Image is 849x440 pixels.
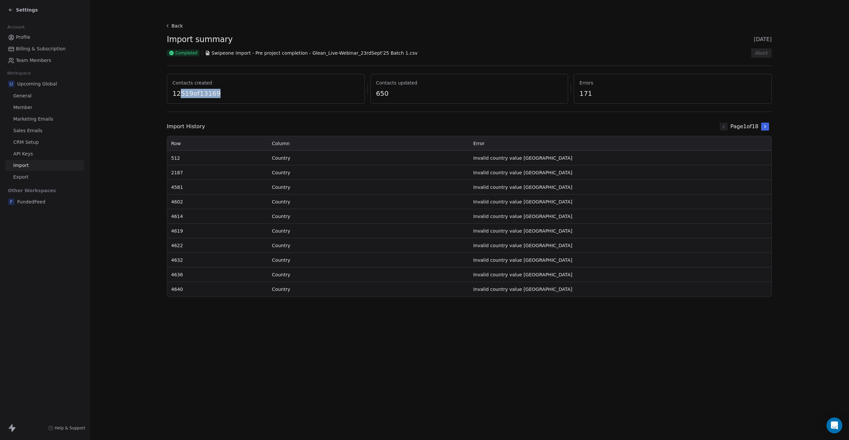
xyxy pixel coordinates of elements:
[8,81,15,87] span: U
[579,89,766,98] span: 171
[13,104,33,111] span: Member
[8,7,38,13] a: Settings
[48,425,85,431] a: Help & Support
[469,194,771,209] td: Invalid country value [GEOGRAPHIC_DATA]
[268,151,469,165] td: Country
[751,48,772,58] button: Abort
[175,50,197,56] span: Completed
[5,102,84,113] a: Member
[376,89,563,98] span: 650
[469,238,771,253] td: Invalid country value [GEOGRAPHIC_DATA]
[268,209,469,224] td: Country
[469,253,771,267] td: Invalid country value [GEOGRAPHIC_DATA]
[5,32,84,43] a: Profile
[13,174,29,181] span: Export
[16,45,66,52] span: Billing & Subscription
[13,127,42,134] span: Sales Emails
[13,139,39,146] span: CRM Setup
[268,238,469,253] td: Country
[579,80,766,86] span: Errors
[5,55,84,66] a: Team Members
[4,22,28,32] span: Account
[13,116,53,123] span: Marketing Emails
[4,68,33,78] span: Workspace
[469,180,771,194] td: Invalid country value [GEOGRAPHIC_DATA]
[5,90,84,101] a: General
[469,224,771,238] td: Invalid country value [GEOGRAPHIC_DATA]
[5,185,59,196] span: Other Workspaces
[171,141,181,146] span: Row
[167,34,232,44] span: Import summary
[5,125,84,136] a: Sales Emails
[167,253,268,267] td: 4632
[16,7,38,13] span: Settings
[172,80,359,86] span: Contacts created
[167,165,268,180] td: 2187
[212,50,418,56] span: Swipeone import - Pre project completion - Glean_Live-Webinar_23rdSept'25 Batch 1.csv
[469,267,771,282] td: Invalid country value [GEOGRAPHIC_DATA]
[167,267,268,282] td: 4636
[8,198,15,205] span: F
[469,209,771,224] td: Invalid country value [GEOGRAPHIC_DATA]
[17,81,57,87] span: Upcoming Global
[167,151,268,165] td: 512
[167,238,268,253] td: 4622
[13,92,32,99] span: General
[167,209,268,224] td: 4614
[469,151,771,165] td: Invalid country value [GEOGRAPHIC_DATA]
[167,123,205,131] span: Import History
[16,34,31,41] span: Profile
[376,80,563,86] span: Contacts updated
[473,141,485,146] span: Error
[5,172,84,183] a: Export
[55,425,85,431] span: Help & Support
[17,198,45,205] span: FundedFeed
[5,160,84,171] a: Import
[167,194,268,209] td: 4602
[469,165,771,180] td: Invalid country value [GEOGRAPHIC_DATA]
[268,282,469,297] td: Country
[268,180,469,194] td: Country
[167,282,268,297] td: 4640
[268,267,469,282] td: Country
[13,162,29,169] span: Import
[167,180,268,194] td: 4581
[164,20,185,32] button: Back
[826,417,842,433] div: Open Intercom Messenger
[16,57,51,64] span: Team Members
[272,141,290,146] span: Column
[5,148,84,159] a: API Keys
[5,43,84,54] a: Billing & Subscription
[167,224,268,238] td: 4619
[13,150,33,157] span: API Keys
[268,165,469,180] td: Country
[268,224,469,238] td: Country
[268,194,469,209] td: Country
[5,114,84,125] a: Marketing Emails
[172,89,359,98] span: 12519 of 13169
[754,35,772,43] span: [DATE]
[5,137,84,148] a: CRM Setup
[268,253,469,267] td: Country
[730,123,758,131] span: Page 1 of 18
[469,282,771,297] td: Invalid country value [GEOGRAPHIC_DATA]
